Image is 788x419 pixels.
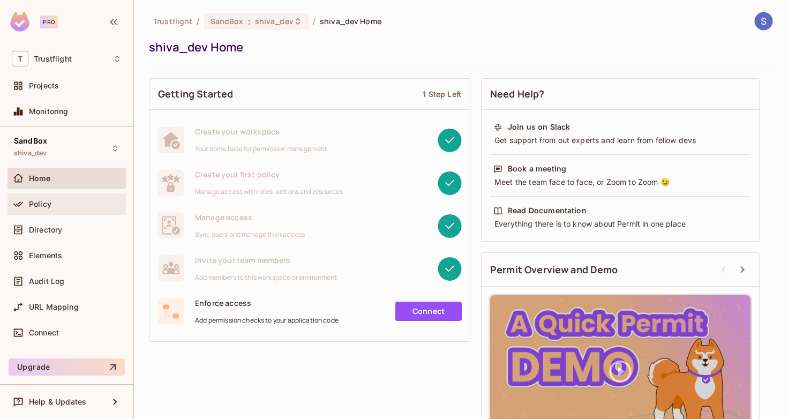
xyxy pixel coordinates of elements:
div: 1 Step Left [423,89,461,99]
div: Join us on Slack [508,122,570,132]
span: T [12,51,28,66]
div: Read Documentation [508,205,587,216]
span: Monitoring [29,107,69,116]
span: Home [29,174,51,183]
span: Your home base for permission management [195,145,327,153]
li: / [313,16,316,26]
span: shiva_dev Home [320,16,381,26]
div: Get support from out experts and learn from fellow devs [493,135,747,146]
span: shiva_dev [14,149,47,158]
span: Invite your team members [195,255,337,265]
button: Upgrade [9,358,125,376]
span: : [247,17,251,26]
a: Connect [395,302,462,321]
span: shiva_dev [255,16,294,26]
span: Projects [29,81,59,90]
span: Permit Overview and Demo [490,263,618,276]
span: Elements [29,251,62,260]
span: URL Mapping [29,303,79,311]
li: / [197,16,199,26]
span: Getting Started [158,87,233,101]
div: Meet the team face to face, or Zoom to Zoom 😉 [493,177,747,188]
span: Connect [29,328,59,337]
span: Manage access [195,212,305,222]
div: Pro [40,16,58,28]
span: Add permission checks to your application code [195,316,339,325]
span: Manage access with roles, actions and resources [195,188,343,196]
div: Book a meeting [508,163,566,174]
span: Create your first policy [195,169,343,179]
span: Workspace: Trustflight [34,55,72,63]
div: Everything there is to know about Permit in one place [493,219,747,229]
span: Audit Log [29,277,64,286]
img: SReyMgAAAABJRU5ErkJggg== [10,12,29,32]
span: SandBox [14,137,47,145]
span: Need Help? [490,87,545,101]
span: Enforce access [195,298,339,308]
div: shiva_dev Home [149,39,768,55]
span: Directory [29,226,62,234]
span: SandBox [211,16,244,26]
span: the active workspace [153,16,192,26]
span: Add members to this workspace or environment [195,273,337,282]
span: Create your workspace [195,126,327,137]
img: Shiva Ghorbani [755,12,772,30]
span: Policy [29,200,51,208]
span: Sync users and manage their access [195,230,305,239]
span: Help & Updates [29,398,86,406]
